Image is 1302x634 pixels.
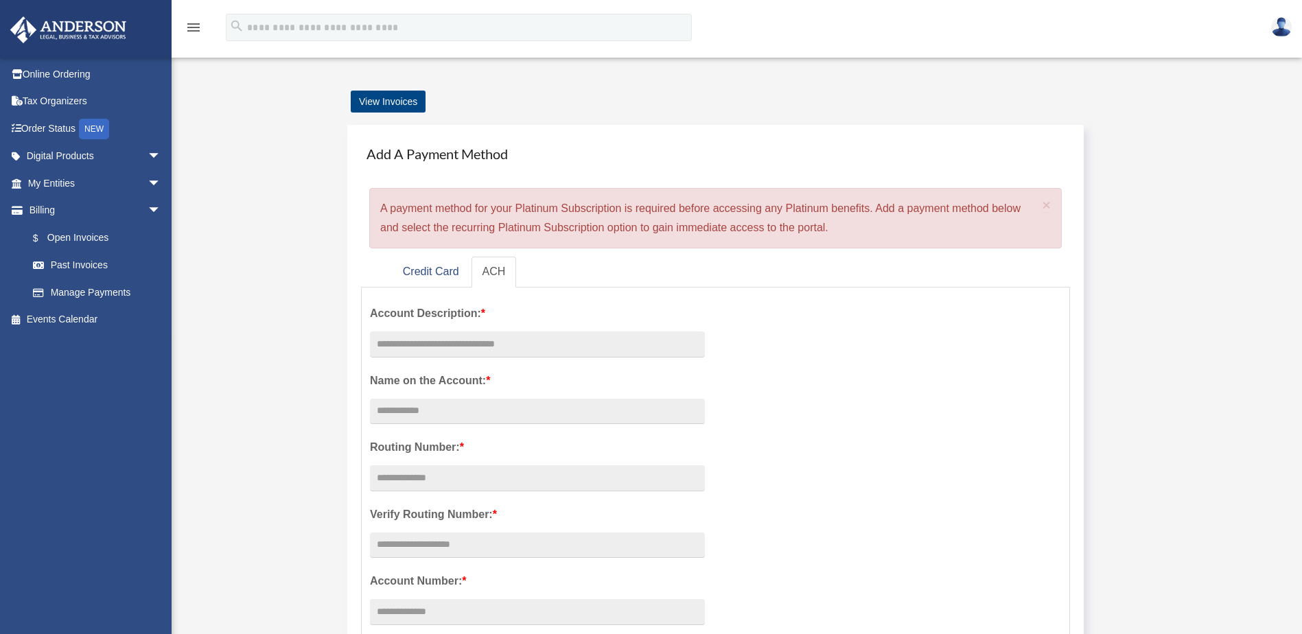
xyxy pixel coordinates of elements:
[10,169,182,197] a: My Entitiesarrow_drop_down
[185,19,202,36] i: menu
[1271,17,1292,37] img: User Pic
[370,304,705,323] label: Account Description:
[148,169,175,198] span: arrow_drop_down
[185,24,202,36] a: menu
[40,230,47,247] span: $
[10,143,182,170] a: Digital Productsarrow_drop_down
[79,119,109,139] div: NEW
[370,371,705,390] label: Name on the Account:
[370,505,705,524] label: Verify Routing Number:
[369,188,1062,248] div: A payment method for your Platinum Subscription is required before accessing any Platinum benefit...
[392,257,470,287] a: Credit Card
[10,115,182,143] a: Order StatusNEW
[10,197,182,224] a: Billingarrow_drop_down
[351,91,426,113] a: View Invoices
[1043,198,1051,212] button: Close
[361,139,1070,169] h4: Add A Payment Method
[370,438,705,457] label: Routing Number:
[1043,197,1051,213] span: ×
[148,143,175,171] span: arrow_drop_down
[19,279,175,306] a: Manage Payments
[229,19,244,34] i: search
[6,16,130,43] img: Anderson Advisors Platinum Portal
[148,197,175,225] span: arrow_drop_down
[19,252,182,279] a: Past Invoices
[10,60,182,88] a: Online Ordering
[472,257,517,287] a: ACH
[10,306,182,333] a: Events Calendar
[10,88,182,115] a: Tax Organizers
[370,572,705,591] label: Account Number:
[19,224,182,252] a: $Open Invoices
